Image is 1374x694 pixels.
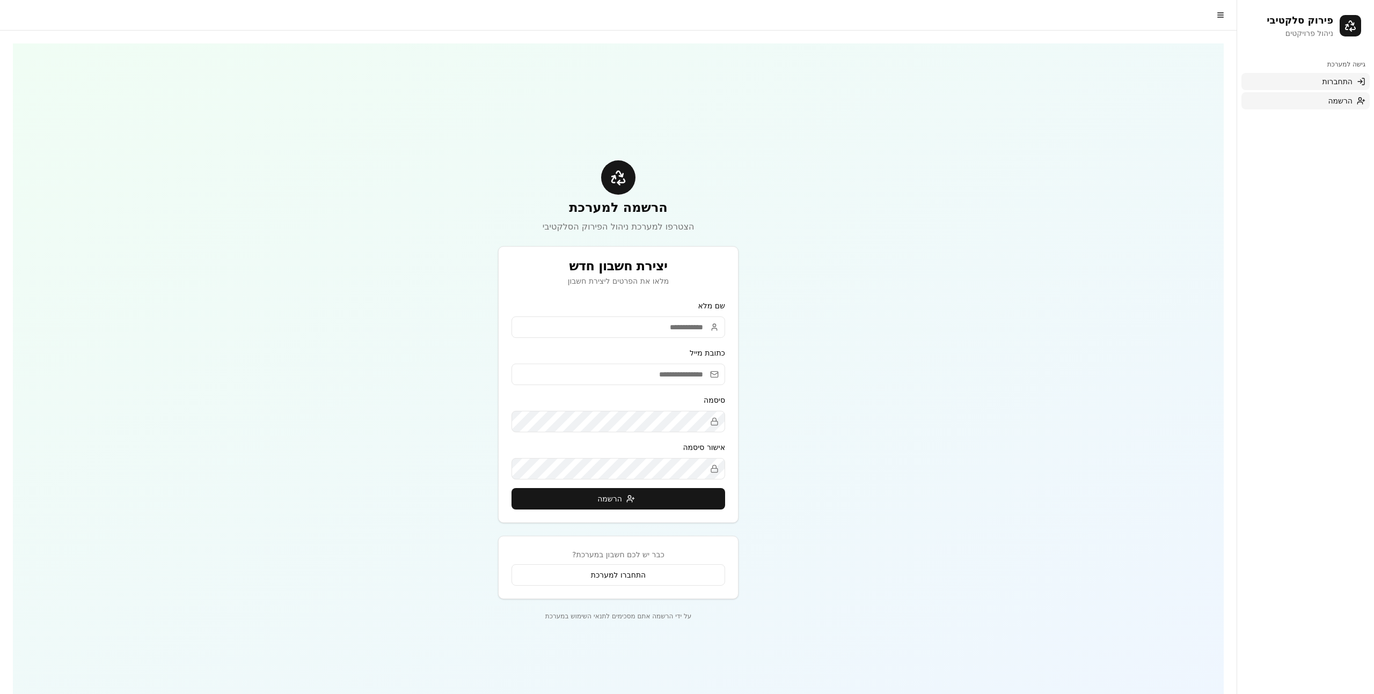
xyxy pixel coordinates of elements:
button: הרשמה [511,488,725,510]
p: הצטרפו למערכת ניהול הפירוק הסלקטיבי [498,220,739,233]
label: אישור סיסמה [683,443,725,452]
label: כתובת מייל [690,349,725,357]
span: התחברות [1322,76,1353,87]
div: גישה למערכת [1241,56,1370,73]
a: הרשמה [1241,92,1370,109]
p: על ידי הרשמה אתם מסכימים לתנאי השימוש במערכת [498,612,739,621]
p: ניהול פרויקטים [1267,28,1333,39]
a: התחברות [1241,73,1370,90]
div: מלאו את הפרטים ליצירת חשבון [511,276,725,286]
label: שם מלא [698,301,725,310]
div: יצירת חשבון חדש [511,260,725,272]
h1: פירוק סלקטיבי [1267,13,1333,28]
label: סיסמה [704,396,725,404]
a: התחברו למערכת [511,564,725,586]
span: הרשמה [1328,95,1353,106]
p: כבר יש לכם חשבון במערכת? [511,549,725,560]
h1: הרשמה למערכת [498,199,739,216]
